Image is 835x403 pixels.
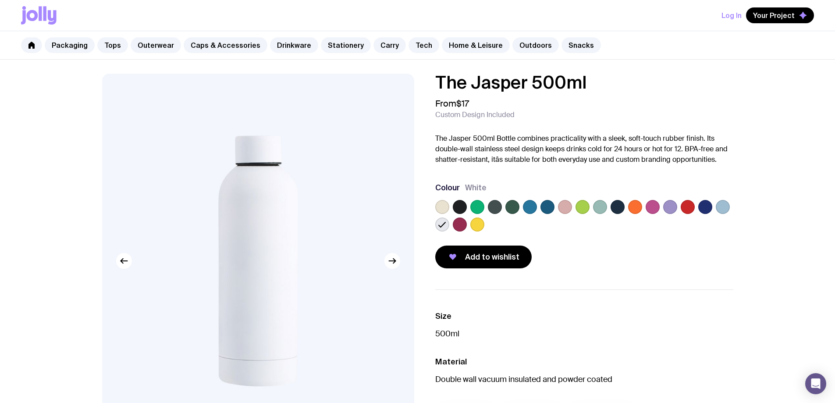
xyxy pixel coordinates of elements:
[465,182,487,193] span: White
[435,98,469,109] span: From
[97,37,128,53] a: Tops
[131,37,181,53] a: Outerwear
[409,37,439,53] a: Tech
[184,37,267,53] a: Caps & Accessories
[435,311,733,321] h3: Size
[435,182,460,193] h3: Colour
[746,7,814,23] button: Your Project
[435,133,733,165] p: The Jasper 500ml Bottle combines practicality with a sleek, soft-touch rubber finish. Its double-...
[435,111,515,119] span: Custom Design Included
[753,11,795,20] span: Your Project
[456,98,469,109] span: $17
[721,7,742,23] button: Log In
[512,37,559,53] a: Outdoors
[435,328,733,339] p: 500ml
[442,37,510,53] a: Home & Leisure
[805,373,826,394] div: Open Intercom Messenger
[435,357,733,367] h3: Material
[435,246,532,268] button: Add to wishlist
[465,252,519,262] span: Add to wishlist
[373,37,406,53] a: Carry
[435,374,733,385] p: Double wall vacuum insulated and powder coated
[561,37,601,53] a: Snacks
[270,37,318,53] a: Drinkware
[45,37,95,53] a: Packaging
[435,74,733,91] h1: The Jasper 500ml
[321,37,371,53] a: Stationery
